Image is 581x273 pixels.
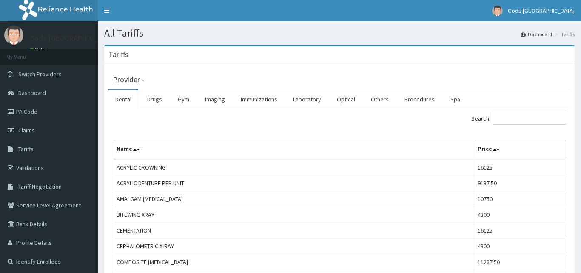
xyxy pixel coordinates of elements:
h1: All Tariffs [104,28,575,39]
span: Dashboard [18,89,46,97]
a: Procedures [398,90,441,108]
td: 4300 [474,207,566,223]
td: ACRYLIC CROWNING [113,159,474,175]
span: Gods [GEOGRAPHIC_DATA] [508,7,575,14]
td: 11287.50 [474,254,566,270]
a: Drugs [140,90,169,108]
span: Tariff Negotiation [18,183,62,190]
td: 16125 [474,159,566,175]
li: Tariffs [553,31,575,38]
a: Immunizations [234,90,284,108]
th: Name [113,140,474,160]
a: Laboratory [286,90,328,108]
a: Others [364,90,396,108]
td: 10750 [474,191,566,207]
th: Price [474,140,566,160]
a: Dashboard [521,31,552,38]
a: Spa [444,90,467,108]
td: BITEWING XRAY [113,207,474,223]
h3: Tariffs [108,51,128,58]
td: AMALGAM [MEDICAL_DATA] [113,191,474,207]
p: Gods [GEOGRAPHIC_DATA] [30,34,118,42]
td: ACRYLIC DENTURE PER UNIT [113,175,474,191]
td: CEPHALOMETRIC X-RAY [113,239,474,254]
td: 16125 [474,223,566,239]
span: Switch Providers [18,70,62,78]
img: User Image [4,26,23,45]
span: Claims [18,126,35,134]
h3: Provider - [113,76,144,83]
img: User Image [492,6,503,16]
a: Online [30,46,50,52]
input: Search: [493,112,566,125]
td: COMPOSITE [MEDICAL_DATA] [113,254,474,270]
td: 9137.50 [474,175,566,191]
a: Dental [108,90,138,108]
td: 4300 [474,239,566,254]
a: Imaging [198,90,232,108]
td: CEMENTATION [113,223,474,239]
span: Tariffs [18,145,34,153]
a: Optical [330,90,362,108]
a: Gym [171,90,196,108]
label: Search: [471,112,566,125]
